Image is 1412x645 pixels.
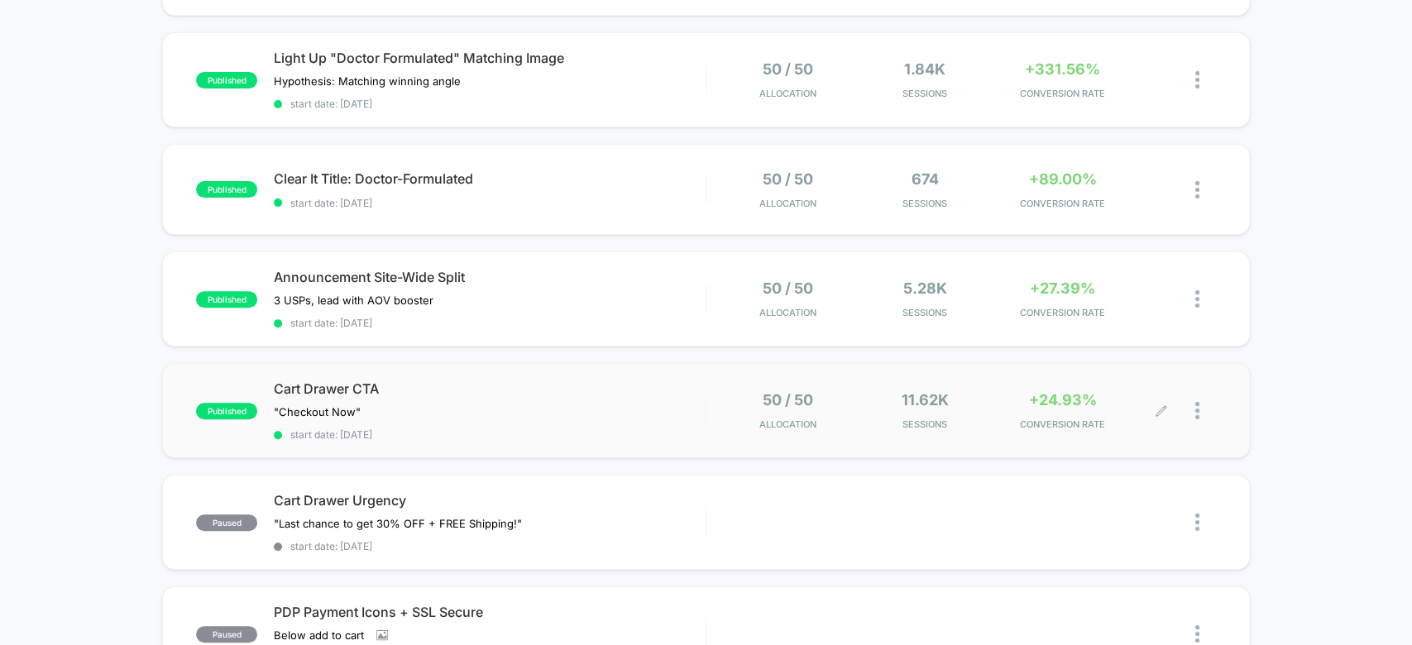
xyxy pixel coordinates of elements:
[860,88,989,99] span: Sessions
[274,197,705,209] span: start date: [DATE]
[1195,625,1199,643] img: close
[274,170,705,187] span: Clear It Title: Doctor-Formulated
[998,418,1127,430] span: CONVERSION RATE
[196,403,257,419] span: published
[759,307,816,318] span: Allocation
[1195,71,1199,88] img: close
[903,279,947,297] span: 5.28k
[763,391,813,408] span: 50 / 50
[274,294,433,307] span: 3 USPs, lead with AOV booster
[274,405,361,418] span: "Checkout Now"
[860,198,989,209] span: Sessions
[759,88,816,99] span: Allocation
[860,418,989,430] span: Sessions
[274,380,705,397] span: Cart Drawer CTA
[1028,170,1096,188] span: +89.00%
[196,626,257,643] span: paused
[1195,402,1199,419] img: close
[1025,60,1100,78] span: +331.56%
[1030,279,1095,297] span: +27.39%
[274,628,364,642] span: Below add to cart
[274,428,705,441] span: start date: [DATE]
[196,72,257,88] span: published
[759,198,816,209] span: Allocation
[1195,290,1199,308] img: close
[274,50,705,66] span: Light Up "Doctor Formulated" Matching Image
[763,279,813,297] span: 50 / 50
[196,291,257,308] span: published
[196,514,257,531] span: paused
[274,98,705,110] span: start date: [DATE]
[998,307,1127,318] span: CONVERSION RATE
[860,307,989,318] span: Sessions
[1028,391,1096,408] span: +24.93%
[912,170,939,188] span: 674
[902,391,949,408] span: 11.62k
[196,181,257,198] span: published
[1195,514,1199,531] img: close
[274,74,461,88] span: Hypothesis: Matching winning angle
[274,540,705,552] span: start date: [DATE]
[763,170,813,188] span: 50 / 50
[998,88,1127,99] span: CONVERSION RATE
[274,517,522,530] span: "Last chance to get 30% OFF + FREE Shipping!"
[904,60,945,78] span: 1.84k
[1195,181,1199,198] img: close
[274,317,705,329] span: start date: [DATE]
[763,60,813,78] span: 50 / 50
[274,269,705,285] span: Announcement Site-Wide Split
[274,492,705,509] span: Cart Drawer Urgency
[274,604,705,620] span: PDP Payment Icons + SSL Secure
[998,198,1127,209] span: CONVERSION RATE
[759,418,816,430] span: Allocation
